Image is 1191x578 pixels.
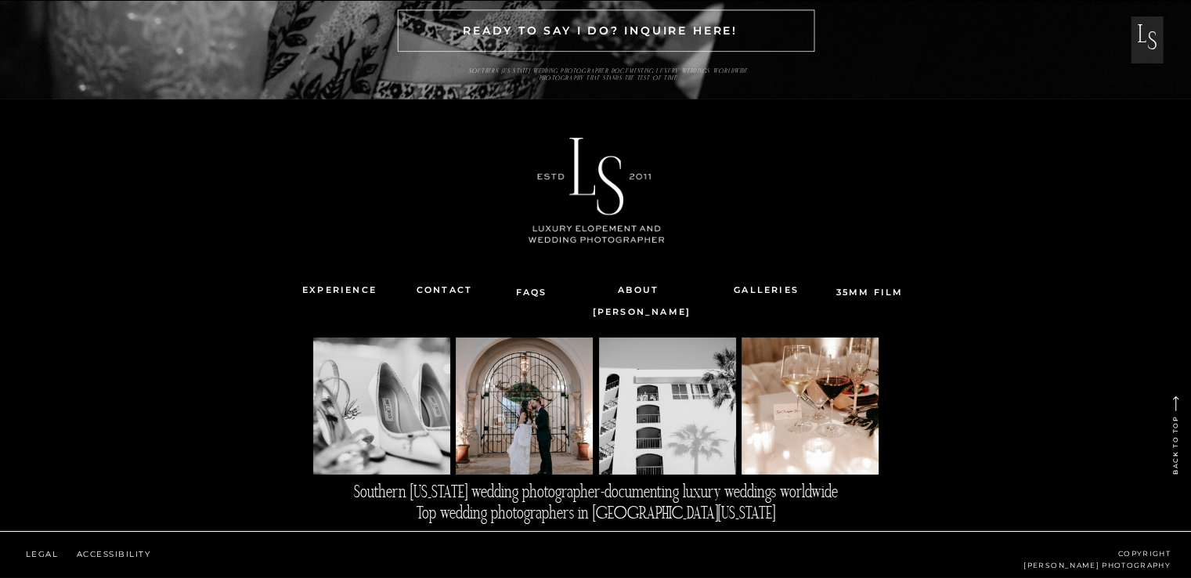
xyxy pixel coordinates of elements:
a: Accessibility [71,547,156,561]
a: FAQS [516,284,558,297]
p: L [1127,26,1159,63]
a: READY TO SAY I DO? INQUIRE HERE! [398,13,803,49]
a: About [PERSON_NAME] [593,280,684,301]
a: back to top [1168,374,1182,475]
a: Galleries [719,280,814,301]
a: Legal [21,547,63,561]
a: Experience [288,280,392,301]
h3: Southern [US_STATE] wedding photographer-documenting luxury weddings worldwide photography that s... [332,68,886,91]
p: Southern [US_STATE] wedding photographer-documenting luxury weddings worldwide Top wedding photog... [316,482,876,526]
a: Contact [406,280,484,301]
p: copyright [PERSON_NAME] photography [900,547,1171,561]
a: 35mm Film [836,287,904,301]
